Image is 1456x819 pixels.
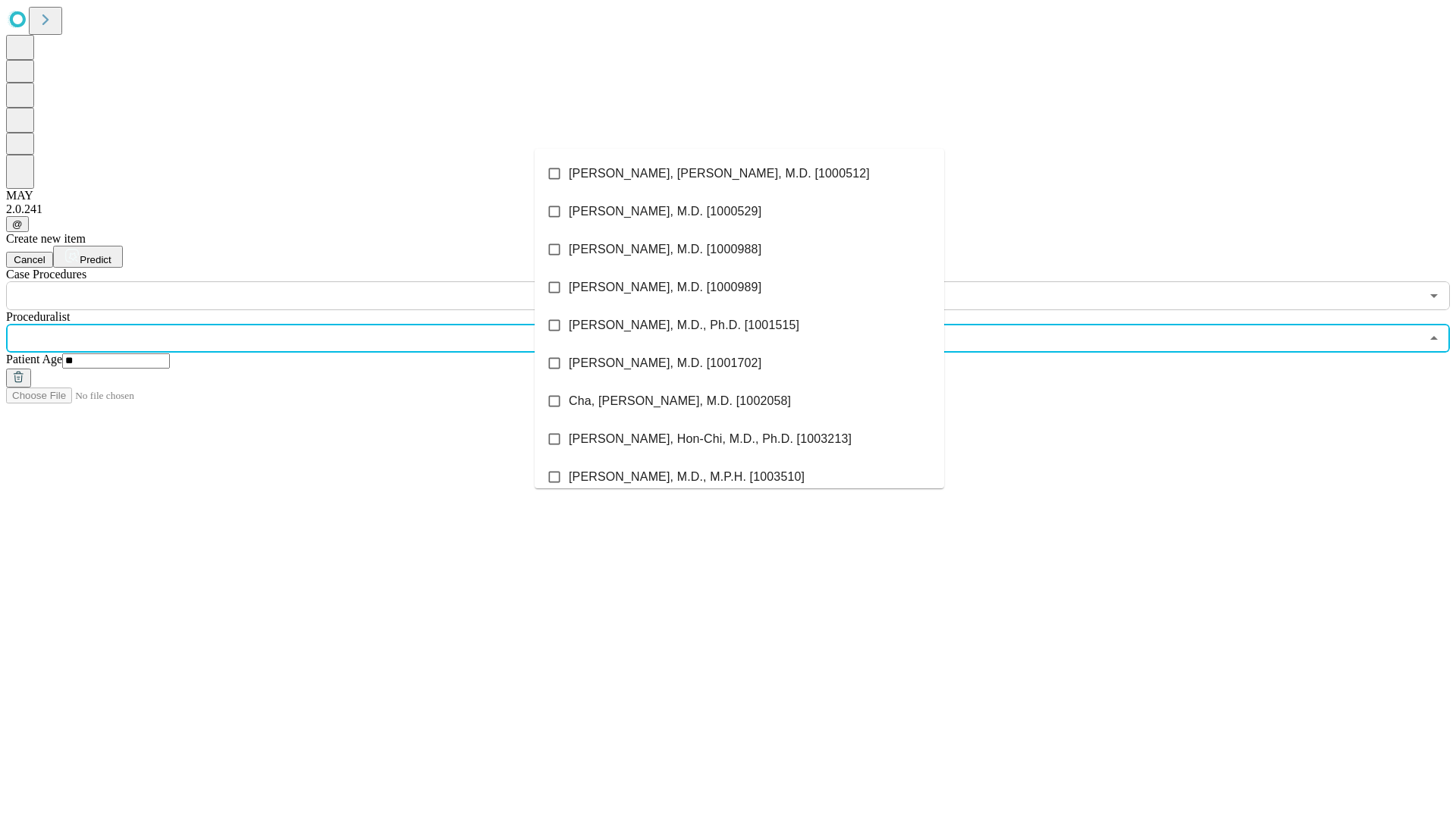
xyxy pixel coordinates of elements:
[14,254,45,265] span: Cancel
[6,216,29,232] button: @
[12,218,23,230] span: @
[569,354,761,372] span: [PERSON_NAME], M.D. [1001702]
[1423,285,1445,306] button: Open
[6,353,62,366] span: Patient Age
[569,202,761,221] span: [PERSON_NAME], M.D. [1000529]
[1423,328,1445,349] button: Close
[6,202,1450,216] div: 2.0.241
[569,468,805,486] span: [PERSON_NAME], M.D., M.P.H. [1003510]
[6,310,70,323] span: Proceduralist
[569,165,870,183] span: [PERSON_NAME], [PERSON_NAME], M.D. [1000512]
[80,254,111,265] span: Predict
[53,246,123,268] button: Predict
[569,430,852,448] span: [PERSON_NAME], Hon-Chi, M.D., Ph.D. [1003213]
[569,392,791,410] span: Cha, [PERSON_NAME], M.D. [1002058]
[6,189,1450,202] div: MAY
[6,232,86,245] span: Create new item
[569,316,799,334] span: [PERSON_NAME], M.D., Ph.D. [1001515]
[6,268,86,281] span: Scheduled Procedure
[569,240,761,259] span: [PERSON_NAME], M.D. [1000988]
[569,278,761,297] span: [PERSON_NAME], M.D. [1000989]
[6,252,53,268] button: Cancel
